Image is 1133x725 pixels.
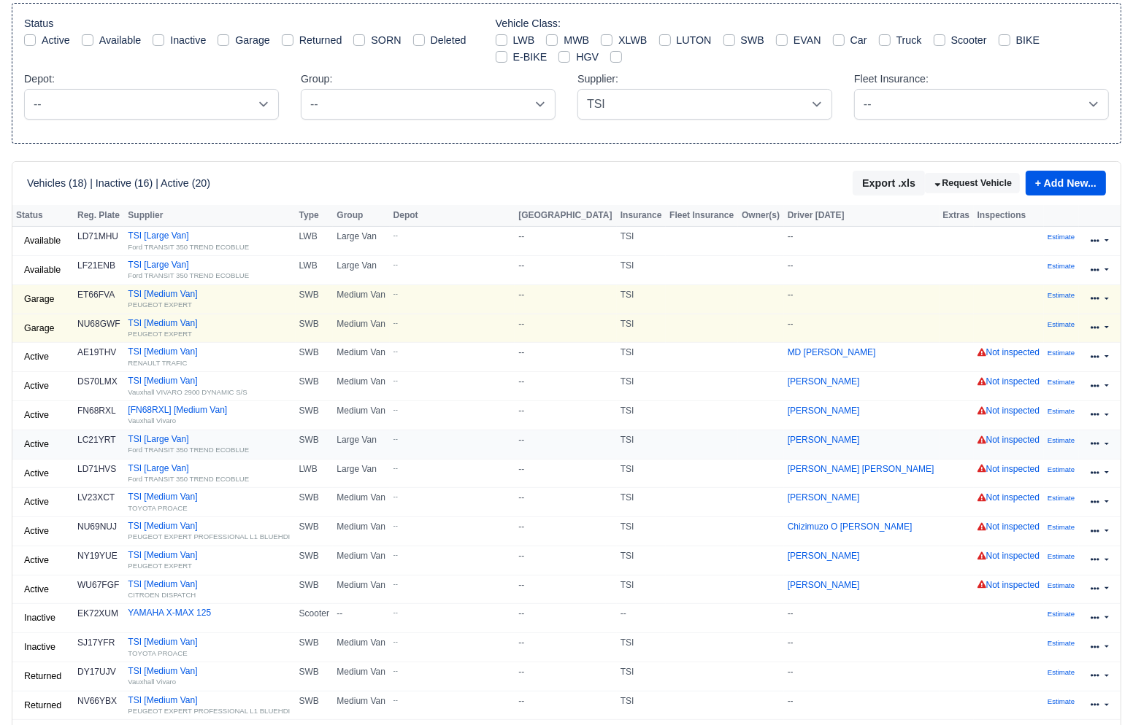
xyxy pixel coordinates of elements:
strong: LD71MHU [77,231,118,241]
a: Active [16,579,57,600]
a: [PERSON_NAME] [PERSON_NAME] [788,464,934,474]
a: [PERSON_NAME] [788,376,860,387]
a: Not inspected [978,435,1040,445]
th: Reg. Plate [74,205,124,227]
label: MWB [564,32,589,49]
th: Type [296,205,334,227]
th: Inspections [974,205,1044,227]
small: Vauxhall Vivaro [128,678,176,686]
td: SWB [296,430,334,459]
small: PEUGEOT EXPERT PROFESSIONAL L1 BLUEHDI [128,532,290,540]
strong: SJ17YFR [77,637,115,648]
a: [PERSON_NAME] [788,580,860,590]
label: Returned [299,32,342,49]
td: Medium Van [333,372,389,401]
small: Estimate [1048,639,1075,647]
small: Estimate [1048,610,1075,618]
a: [PERSON_NAME] [788,492,860,503]
small: -- [393,666,510,675]
small: -- [393,318,510,327]
td: -- [784,662,940,691]
small: Estimate [1048,407,1075,415]
td: -- [515,575,617,604]
label: Depot: [24,71,55,88]
a: + Add New... [1026,171,1106,195]
td: SWB [296,691,334,720]
small: Estimate [1048,697,1075,705]
a: Active [16,550,57,571]
a: Not inspected [978,551,1040,561]
small: Ford TRANSIT 350 TREND ECOBLUE [128,271,249,279]
td: SWB [296,488,334,517]
td: Medium Van [333,633,389,662]
td: Medium Van [333,546,389,575]
a: TSI [Medium Van]PEUGEOT EXPERT [128,289,291,310]
small: Estimate [1048,262,1075,270]
td: Scooter [296,604,334,633]
a: TSI [Medium Van]TOYOTA PROACE [128,637,291,658]
small: -- [393,405,510,414]
small: Vauxhall VIVARO 2900 DYNAMIC S/S [128,388,247,396]
label: Inactive [170,32,206,49]
td: Medium Van [333,284,389,314]
small: PEUGEOT EXPERT [128,330,192,338]
a: TSI [Medium Van]Vauxhall Vivaro [128,666,291,687]
small: CITROEN DISPATCH [128,591,196,599]
a: Inactive [16,637,64,658]
td: -- [515,691,617,720]
a: Not inspected [978,406,1040,416]
small: PEUGEOT EXPERT [128,301,192,309]
th: Fleet Insurance [666,205,738,227]
td: -- [515,284,617,314]
td: TSI [617,575,666,604]
td: TSI [617,430,666,459]
a: Garage [16,318,63,339]
label: Garage [235,32,269,49]
th: Owner(s) [738,205,784,227]
td: -- [784,284,940,314]
a: Active [16,521,57,542]
a: YAMAHA X-MAX 125 [128,608,291,618]
td: -- [515,227,617,256]
td: SWB [296,517,334,546]
a: Returned [16,695,69,716]
small: Vauxhall Vivaro [128,416,176,424]
a: [PERSON_NAME] [788,551,860,561]
strong: NU68GWF [77,319,120,329]
small: -- [393,579,510,589]
a: TSI [Large Van]Ford TRANSIT 350 TREND ECOBLUE [128,463,291,484]
td: LWB [296,227,334,256]
small: PEUGEOT EXPERT PROFESSIONAL L1 BLUEHDI [128,707,290,715]
small: -- [393,434,510,443]
strong: LC21YRT [77,435,115,445]
label: HGV [576,49,599,66]
strong: LD71HVS [77,464,116,474]
td: TSI [617,343,666,372]
td: -- [784,227,940,256]
a: Active [16,463,57,484]
a: MD [PERSON_NAME] [788,347,876,357]
td: -- [617,604,666,633]
small: Estimate [1048,552,1075,560]
a: Estimate [1048,492,1075,503]
td: -- [515,517,617,546]
label: Active [42,32,70,49]
small: -- [393,346,510,356]
label: Group: [301,71,333,88]
a: Estimate [1048,551,1075,561]
td: -- [333,604,389,633]
td: -- [515,459,617,488]
div: Status [24,15,478,65]
label: LWB [513,32,535,49]
td: Large Van [333,256,389,285]
button: Export .xls [853,171,925,195]
small: Estimate [1048,581,1075,589]
td: -- [515,314,617,343]
a: Inactive [16,608,64,629]
a: Estimate [1048,580,1075,590]
a: Not inspected [978,492,1040,503]
th: Status [12,205,74,227]
small: -- [393,492,510,501]
a: Request Vehicle [925,173,1020,194]
a: Estimate [1048,376,1075,387]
